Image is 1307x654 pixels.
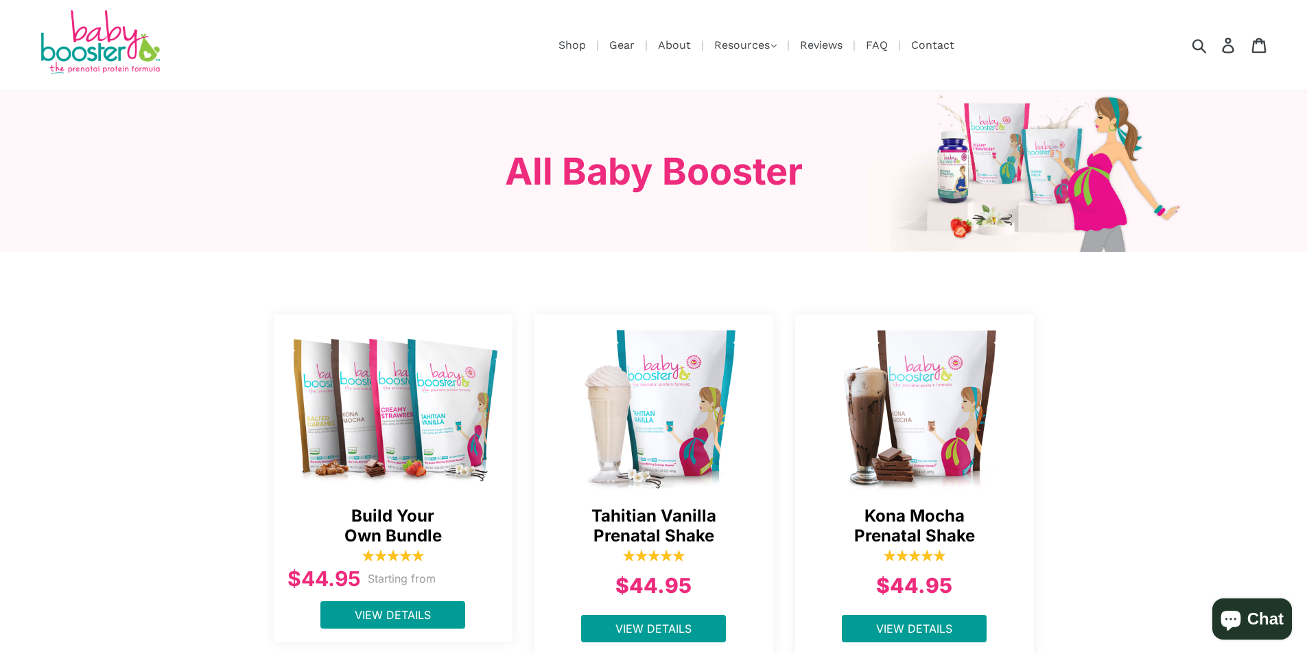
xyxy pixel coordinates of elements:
[534,314,775,493] a: Tahitian Vanilla Prenatal Shake - Ships Same Day
[362,549,424,563] img: 5_stars-1-1646348089739_1200x.png
[355,608,431,622] span: View Details
[320,601,465,629] a: View Details
[534,321,775,493] img: Tahitian Vanilla Prenatal Shake - Ships Same Day
[809,506,1020,546] span: Kona Mocha Prenatal Shake
[793,36,849,54] a: Reviews
[615,622,692,635] span: View Details
[1208,598,1296,643] inbox-online-store-chat: Shopify online store chat
[274,321,514,493] img: all_shakes-1644369424251_1200x.png
[651,36,698,54] a: About
[38,10,161,77] img: Baby Booster Prenatal Protein Supplements
[904,36,961,54] a: Contact
[368,570,436,587] p: Starting from
[287,506,499,546] span: Build Your Own Bundle
[548,506,760,546] span: Tahitian Vanilla Prenatal Shake
[707,35,784,56] button: Resources
[876,622,952,635] span: View Details
[623,549,685,563] img: 5_stars-1-1646348089739_1200x.png
[1197,30,1234,60] input: Search
[884,549,945,563] img: 5_stars-1-1646348089739_1200x.png
[552,36,593,54] a: Shop
[263,150,1045,194] h3: All Baby Booster
[795,314,1035,493] a: Kona Mocha Prenatal Shake - Ships Same Day
[795,321,1035,493] img: Kona Mocha Prenatal Shake - Ships Same Day
[842,615,987,642] a: View Details
[548,570,760,601] div: $44.95
[581,615,726,642] a: View Details
[287,563,361,594] div: $44.95
[809,570,1020,601] div: $44.95
[602,36,641,54] a: Gear
[859,36,895,54] a: FAQ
